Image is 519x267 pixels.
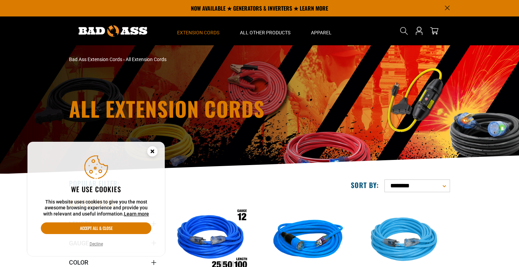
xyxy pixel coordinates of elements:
summary: Search [399,25,410,36]
p: This website uses cookies to give you the most awesome browsing experience and provide you with r... [41,199,151,217]
span: Extension Cords [177,30,219,36]
label: Sort by: [351,181,379,189]
aside: Cookie Consent [27,142,165,256]
a: Learn more [124,211,149,217]
h2: We use cookies [41,185,151,194]
h1: All Extension Cords [69,98,320,119]
img: Bad Ass Extension Cords [79,25,147,37]
summary: All Other Products [230,16,301,45]
span: Apparel [311,30,332,36]
summary: Extension Cords [167,16,230,45]
span: › [123,57,125,62]
span: All Other Products [240,30,290,36]
nav: breadcrumbs [69,56,320,63]
span: All Extension Cords [126,57,166,62]
summary: Apparel [301,16,342,45]
span: Color [69,258,88,266]
button: Accept all & close [41,222,151,234]
a: Bad Ass Extension Cords [69,57,122,62]
button: Decline [88,241,105,247]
